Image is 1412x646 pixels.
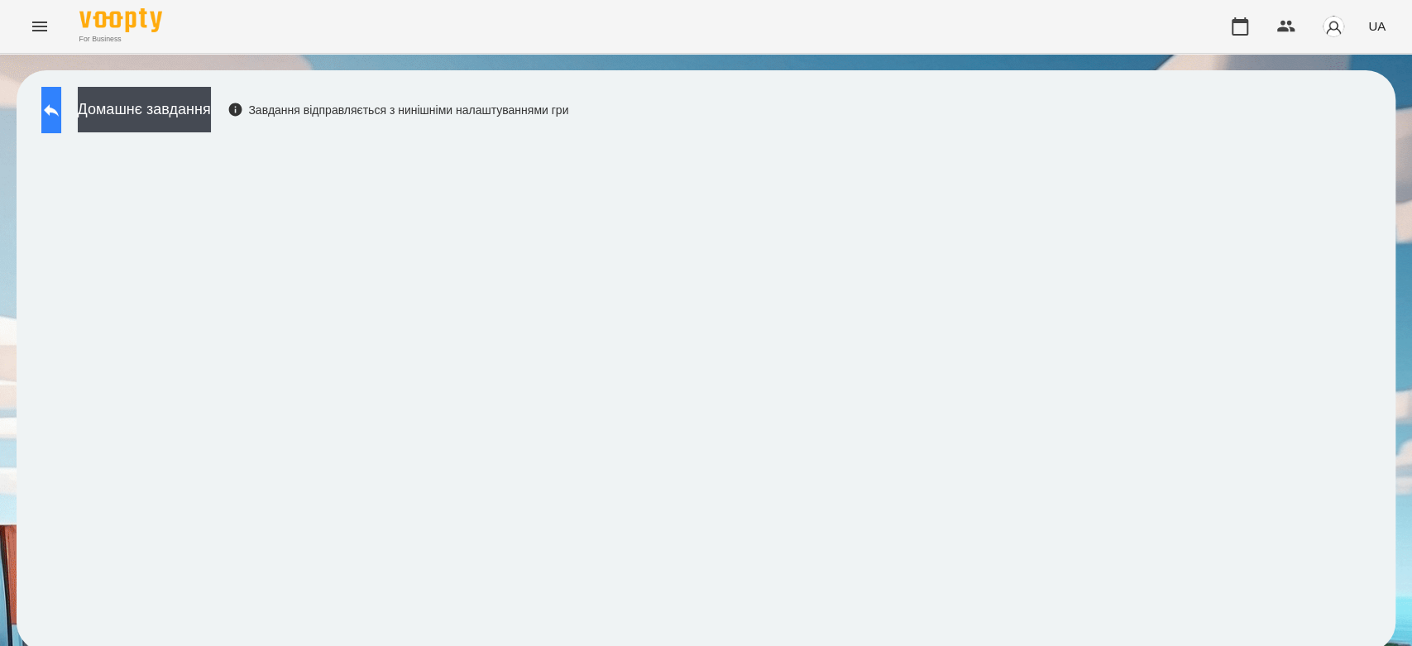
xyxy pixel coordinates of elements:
img: Voopty Logo [79,8,162,32]
div: Завдання відправляється з нинішніми налаштуваннями гри [227,102,569,118]
button: UA [1362,11,1392,41]
span: UA [1368,17,1386,35]
span: For Business [79,34,162,45]
img: avatar_s.png [1322,15,1345,38]
button: Menu [20,7,60,46]
button: Домашнє завдання [78,87,211,132]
